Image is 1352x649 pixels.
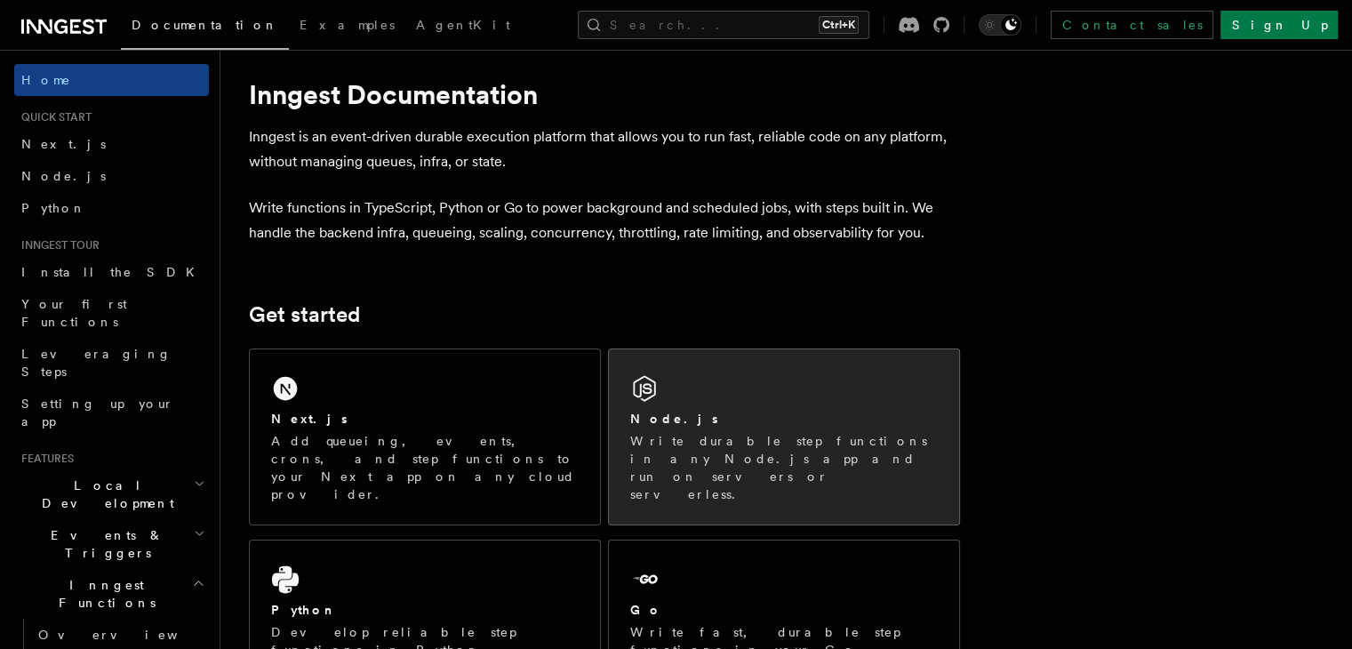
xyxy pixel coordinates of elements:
[21,265,205,279] span: Install the SDK
[14,452,74,466] span: Features
[416,18,510,32] span: AgentKit
[630,410,718,428] h2: Node.js
[1051,11,1213,39] a: Contact sales
[819,16,859,34] kbd: Ctrl+K
[14,388,209,437] a: Setting up your app
[249,349,601,525] a: Next.jsAdd queueing, events, crons, and step functions to your Next app on any cloud provider.
[14,526,194,562] span: Events & Triggers
[630,601,662,619] h2: Go
[578,11,869,39] button: Search...Ctrl+K
[38,628,221,642] span: Overview
[14,110,92,124] span: Quick start
[21,137,106,151] span: Next.js
[14,338,209,388] a: Leveraging Steps
[21,297,127,329] span: Your first Functions
[608,349,960,525] a: Node.jsWrite durable step functions in any Node.js app and run on servers or serverless.
[14,519,209,569] button: Events & Triggers
[271,432,579,503] p: Add queueing, events, crons, and step functions to your Next app on any cloud provider.
[14,128,209,160] a: Next.js
[300,18,395,32] span: Examples
[14,192,209,224] a: Python
[14,469,209,519] button: Local Development
[21,347,172,379] span: Leveraging Steps
[249,196,960,245] p: Write functions in TypeScript, Python or Go to power background and scheduled jobs, with steps bu...
[21,397,174,429] span: Setting up your app
[271,410,348,428] h2: Next.js
[21,201,86,215] span: Python
[249,124,960,174] p: Inngest is an event-driven durable execution platform that allows you to run fast, reliable code ...
[14,569,209,619] button: Inngest Functions
[14,256,209,288] a: Install the SDK
[121,5,289,50] a: Documentation
[14,477,194,512] span: Local Development
[14,576,192,612] span: Inngest Functions
[630,432,938,503] p: Write durable step functions in any Node.js app and run on servers or serverless.
[14,288,209,338] a: Your first Functions
[1220,11,1338,39] a: Sign Up
[21,169,106,183] span: Node.js
[21,71,71,89] span: Home
[271,601,337,619] h2: Python
[249,302,360,327] a: Get started
[14,238,100,252] span: Inngest tour
[14,64,209,96] a: Home
[979,14,1021,36] button: Toggle dark mode
[132,18,278,32] span: Documentation
[14,160,209,192] a: Node.js
[289,5,405,48] a: Examples
[249,78,960,110] h1: Inngest Documentation
[405,5,521,48] a: AgentKit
